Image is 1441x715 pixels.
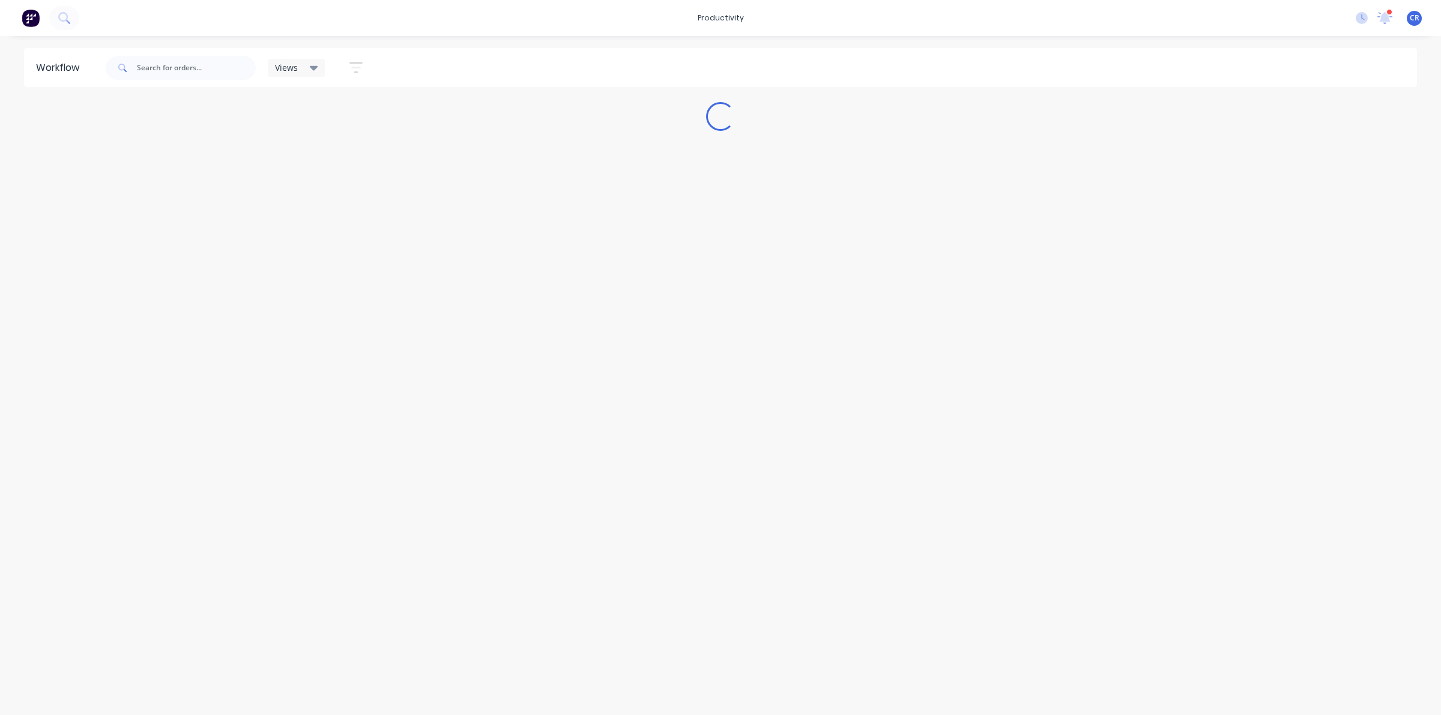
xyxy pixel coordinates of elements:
[275,61,298,74] span: Views
[1410,13,1419,23] span: CR
[36,61,85,75] div: Workflow
[692,9,750,27] div: productivity
[22,9,40,27] img: Factory
[137,56,256,80] input: Search for orders...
